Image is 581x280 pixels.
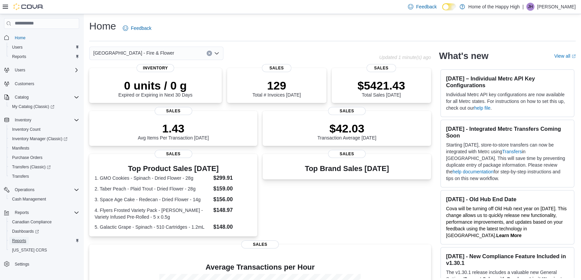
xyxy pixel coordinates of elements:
div: Avg Items Per Transaction [DATE] [138,122,209,141]
p: $5421.43 [358,79,405,92]
span: [US_STATE] CCRS [12,247,47,253]
button: Catalog [12,93,31,101]
h2: What's new [439,51,488,61]
span: JH [528,3,533,11]
dt: 2. Taber Peach - Plaid Trout - Dried Flower - 28g [95,185,211,192]
p: Starting [DATE], store-to-store transfers can now be integrated with Metrc using in [GEOGRAPHIC_D... [446,142,569,182]
span: Reports [12,209,79,217]
button: Clear input [207,51,212,56]
button: Reports [7,236,82,245]
span: Cash Management [12,197,46,202]
span: Users [15,67,25,73]
a: View allExternal link [554,53,576,59]
a: Transfers (Classic) [9,163,53,171]
span: Cash Management [9,195,79,203]
span: Reports [12,54,26,59]
span: Dashboards [9,227,79,235]
button: Users [1,65,82,75]
button: Customers [1,79,82,89]
button: Reports [12,209,32,217]
a: Transfers (Classic) [7,162,82,172]
dt: 4. Flyers Frosted Variety Pack - [PERSON_NAME] - Variety Infused Pre-Rolled - 5 x 0.5g [95,207,211,220]
span: Transfers (Classic) [9,163,79,171]
button: [US_STATE] CCRS [7,245,82,255]
button: Purchase Orders [7,153,82,162]
p: | [522,3,524,11]
p: Individual Metrc API key configurations are now available for all Metrc states. For instructions ... [446,91,569,111]
span: Catalog [12,93,79,101]
span: Washington CCRS [9,246,79,254]
button: Canadian Compliance [7,217,82,227]
h3: [DATE] - Integrated Metrc Transfers Coming Soon [446,125,569,139]
a: Cash Management [9,195,49,203]
span: Reports [9,237,79,245]
span: Home [12,34,79,42]
dd: $299.91 [213,174,252,182]
span: My Catalog (Classic) [12,104,54,109]
a: Purchase Orders [9,154,45,162]
span: Sales [328,150,366,158]
div: Total Sales [DATE] [358,79,405,98]
a: Transfers [9,172,32,180]
div: Total # Invoices [DATE] [252,79,301,98]
h1: Home [89,19,116,33]
span: Canadian Compliance [12,219,52,225]
dt: 1. GMO Cookies - Spinach - Dried Flower - 28g [95,175,211,181]
span: Sales [366,64,396,72]
span: Inventory [137,64,174,72]
p: 1.43 [138,122,209,135]
button: Manifests [7,144,82,153]
p: 129 [252,79,301,92]
a: help file [474,105,490,111]
span: Dashboards [12,229,39,234]
p: Home of the Happy High [468,3,520,11]
h3: [DATE] - Old Hub End Date [446,196,569,203]
span: Customers [15,81,34,87]
span: Catalog [15,95,29,100]
button: Operations [12,186,37,194]
span: Manifests [9,144,79,152]
span: Users [12,66,79,74]
a: Transfers [502,149,522,154]
button: Transfers [7,172,82,181]
button: Operations [1,185,82,194]
span: Transfers [12,174,29,179]
span: Settings [15,262,29,267]
button: Catalog [1,93,82,102]
button: Home [1,33,82,43]
a: help documentation [453,169,493,174]
span: Canadian Compliance [9,218,79,226]
p: 0 units / 0 g [118,79,193,92]
span: Users [12,45,22,50]
a: My Catalog (Classic) [9,103,57,111]
span: Transfers [9,172,79,180]
button: Inventory [12,116,34,124]
h3: Top Product Sales [DATE] [95,165,252,173]
span: Reports [12,238,26,243]
strong: Learn More [496,233,521,238]
button: Reports [7,52,82,61]
span: Sales [241,240,279,248]
span: My Catalog (Classic) [9,103,79,111]
button: Users [7,43,82,52]
p: Updated 1 minute(s) ago [379,55,431,60]
a: Customers [12,80,37,88]
a: Home [12,34,28,42]
span: Feedback [131,25,151,32]
a: Reports [9,237,29,245]
span: Manifests [12,146,29,151]
span: Dark Mode [442,10,442,11]
button: Inventory Count [7,125,82,134]
span: Inventory Manager (Classic) [12,136,67,142]
span: Cova will be turning off Old Hub next year on [DATE]. This change allows us to quickly release ne... [446,206,567,238]
p: [PERSON_NAME] [537,3,576,11]
button: Inventory [1,115,82,125]
img: Cova [13,3,44,10]
dt: 3. Space Age Cake - Redecan - Dried Flower - 14g [95,196,211,203]
span: Sales [262,64,292,72]
span: Operations [15,187,35,192]
a: Feedback [120,21,154,35]
a: [US_STATE] CCRS [9,246,50,254]
button: Cash Management [7,194,82,204]
a: Reports [9,53,29,61]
